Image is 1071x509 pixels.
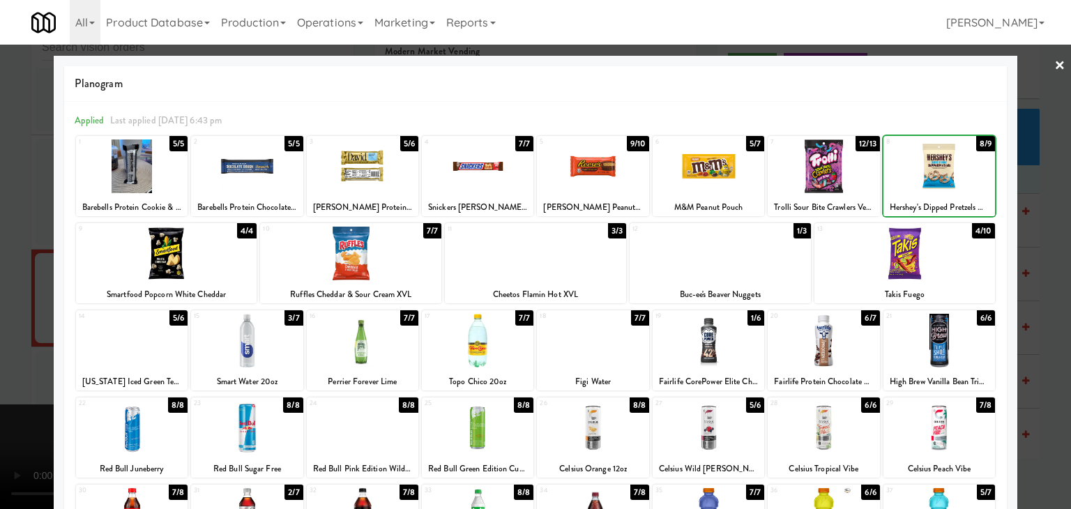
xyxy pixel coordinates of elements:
div: 7/7 [423,223,441,238]
div: 88/9Hershey's Dipped Pretzels Cookies N Creme [883,136,995,216]
div: 177/7Topo Chico 20oz [422,310,533,390]
div: 4 [425,136,478,148]
div: Red Bull Sugar Free [193,460,301,478]
div: 18 [540,310,593,322]
div: Trolli Sour Bite Crawlers Very [PERSON_NAME] [770,199,877,216]
div: 167/7Perrier Forever Lime [307,310,418,390]
div: 5/5 [284,136,303,151]
div: 19 [655,310,708,322]
div: Ruffles Cheddar & Sour Cream XVL [262,286,439,303]
div: Smartfood Popcorn White Cheddar [78,286,255,303]
div: Smartfood Popcorn White Cheddar [76,286,257,303]
div: [PERSON_NAME] Peanut Butter Cup [537,199,648,216]
div: 24 [310,397,363,409]
div: Perrier Forever Lime [307,373,418,390]
div: 30 [79,485,132,496]
div: 15 [194,310,247,322]
div: 6/6 [861,485,879,500]
div: Celsius Wild [PERSON_NAME] [655,460,762,478]
div: Ruffles Cheddar & Sour Cream XVL [260,286,441,303]
div: 22 [79,397,132,409]
div: 6/6 [977,310,995,326]
div: 33 [425,485,478,496]
div: 228/8Red Bull Juneberry [76,397,188,478]
div: 8/8 [630,397,649,413]
div: 297/8Celsius Peach Vibe [883,397,995,478]
div: 6 [655,136,708,148]
div: 65/7M&M Peanut Pouch [653,136,764,216]
div: 7/8 [400,485,418,500]
div: Snickers [PERSON_NAME] Size [424,199,531,216]
div: 1/6 [747,310,764,326]
div: 4/4 [237,223,257,238]
div: [US_STATE] Iced Green Tea w/ [MEDICAL_DATA] & Honey [76,373,188,390]
div: 268/8Celsius Orange 12oz [537,397,648,478]
div: 14 [79,310,132,322]
div: 7/7 [515,310,533,326]
div: High Brew Vanilla Bean Triple Shot Cold Brew [883,373,995,390]
div: 31 [194,485,247,496]
div: 15/5Barebells Protein Cookie & Cream [76,136,188,216]
div: 4/10 [972,223,995,238]
div: Smart Water 20oz [193,373,301,390]
div: 7/8 [169,485,188,500]
div: 8/8 [514,397,533,413]
div: 25 [425,397,478,409]
div: Celsius Orange 12oz [537,460,648,478]
div: 28 [770,397,823,409]
div: 16 [310,310,363,322]
div: 5/5 [169,136,188,151]
span: Last applied [DATE] 6:43 pm [110,114,222,127]
div: 7/7 [631,310,649,326]
div: 121/3Buc-ee's Beaver Nuggets [630,223,811,303]
div: 134/10Takis Fuego [814,223,996,303]
div: 7/8 [976,397,995,413]
div: 9 [79,223,167,235]
div: 23 [194,397,247,409]
div: 47/7Snickers [PERSON_NAME] Size [422,136,533,216]
div: 5/6 [746,397,764,413]
div: 248/8Red Bull Pink Edition Wild Berries Sugar Free [307,397,418,478]
div: 206/7Fairlife Protein Chocolate 30g [768,310,879,390]
div: Red Bull Green Edition Curuba Elderflower [424,460,531,478]
div: 113/3Cheetos Flamin Hot XVL [445,223,626,303]
div: 35/6[PERSON_NAME] Protein Bar - Cinnamon Roll [307,136,418,216]
div: 10 [263,223,351,235]
div: 2/7 [284,485,303,500]
div: Red Bull Juneberry [76,460,188,478]
div: Takis Fuego [814,286,996,303]
span: Applied [75,114,105,127]
div: Red Bull Pink Edition Wild Berries Sugar Free [309,460,416,478]
div: 27 [655,397,708,409]
div: Perrier Forever Lime [309,373,416,390]
div: 216/6High Brew Vanilla Bean Triple Shot Cold Brew [883,310,995,390]
div: 8/8 [514,485,533,500]
div: 286/6Celsius Tropical Vibe [768,397,879,478]
div: 59/10[PERSON_NAME] Peanut Butter Cup [537,136,648,216]
div: 258/8Red Bull Green Edition Curuba Elderflower [422,397,533,478]
img: Micromart [31,10,56,35]
div: Celsius Peach Vibe [886,460,993,478]
div: 34 [540,485,593,496]
div: Smart Water 20oz [191,373,303,390]
div: 20 [770,310,823,322]
div: Celsius Wild [PERSON_NAME] [653,460,764,478]
div: High Brew Vanilla Bean Triple Shot Cold Brew [886,373,993,390]
div: 12 [632,223,720,235]
div: Cheetos Flamin Hot XVL [447,286,624,303]
div: 6/6 [861,397,879,413]
div: Figi Water [539,373,646,390]
div: 275/6Celsius Wild [PERSON_NAME] [653,397,764,478]
div: Barebells Protein Cookie & Cream [76,199,188,216]
div: 25/5Barebells Protein Chocolate Dough [191,136,303,216]
div: 5/6 [400,136,418,151]
div: 32 [310,485,363,496]
span: Planogram [75,73,996,94]
div: 1/3 [793,223,810,238]
div: Barebells Protein Cookie & Cream [78,199,185,216]
div: 5/7 [746,136,764,151]
div: Topo Chico 20oz [424,373,531,390]
div: 8 [886,136,939,148]
a: × [1054,45,1065,88]
div: 5 [540,136,593,148]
